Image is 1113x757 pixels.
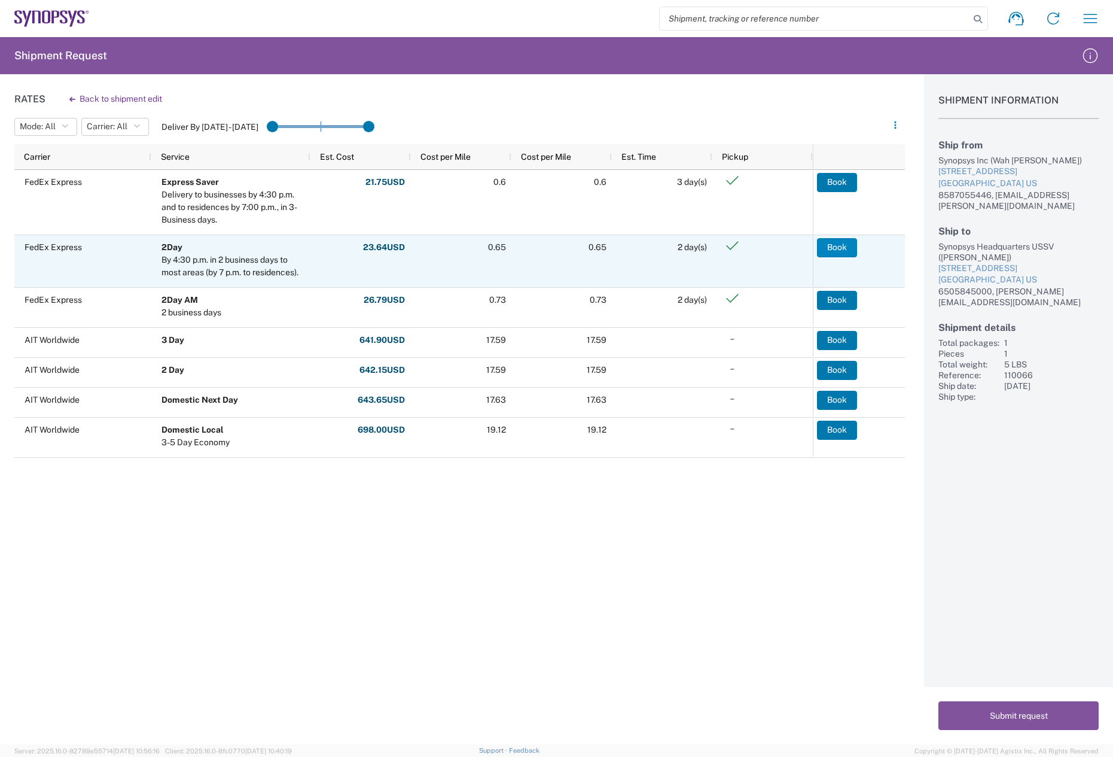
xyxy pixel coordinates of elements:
div: By 4:30 p.m. in 2 business days to most areas (by 7 p.m. to residences). [161,254,305,279]
span: 17.59 [587,365,606,375]
div: [STREET_ADDRESS] [938,166,1099,178]
h1: Rates [14,93,45,105]
button: 26.79USD [363,291,405,310]
button: Carrier: All [81,118,149,136]
a: [STREET_ADDRESS][GEOGRAPHIC_DATA] US [938,166,1099,189]
b: 2Day [161,242,182,252]
strong: 641.90 USD [359,335,405,346]
span: 2 day(s) [678,295,707,305]
h2: Ship from [938,139,1099,151]
span: Copyright © [DATE]-[DATE] Agistix Inc., All Rights Reserved [914,746,1099,756]
span: 2 day(s) [678,242,707,252]
button: Back to shipment edit [60,89,172,110]
span: 0.73 [590,295,606,305]
span: 0.65 [588,242,606,252]
div: [DATE] [1004,381,1099,391]
button: 641.90USD [359,331,405,350]
div: 110066 [1004,370,1099,381]
span: Server: 2025.16.0-82789e55714 [14,747,160,755]
span: Carrier [24,152,50,162]
span: 19.12 [587,425,606,434]
div: 3-5 Day Economy [161,436,230,449]
button: Book [817,421,857,440]
button: 642.15USD [359,361,405,380]
span: 17.59 [587,335,606,345]
span: FedEx Express [25,242,82,252]
div: Total packages: [938,338,999,348]
span: 0.65 [488,242,506,252]
a: [STREET_ADDRESS][GEOGRAPHIC_DATA] US [938,263,1099,286]
b: Domestic Local [161,425,224,434]
strong: 643.65 USD [358,394,405,406]
span: Est. Time [621,152,656,162]
span: 3 day(s) [677,177,707,187]
b: 2Day AM [161,295,198,305]
button: Book [817,331,857,350]
strong: 642.15 USD [359,364,405,376]
h2: Shipment Request [14,48,107,63]
button: 23.64USD [362,238,405,257]
h2: Shipment details [938,322,1099,333]
div: 8587055446, [EMAIL_ADDRESS][PERSON_NAME][DOMAIN_NAME] [938,190,1099,211]
div: [GEOGRAPHIC_DATA] US [938,178,1099,190]
span: Mode: All [20,121,56,132]
span: Cost per Mile [521,152,571,162]
span: AIT Worldwide [25,395,80,405]
input: Shipment, tracking or reference number [660,7,969,30]
button: Book [817,361,857,380]
button: Mode: All [14,118,77,136]
div: Total weight: [938,359,999,370]
b: Express Saver [161,177,219,187]
span: FedEx Express [25,177,82,187]
b: 2 Day [161,365,184,375]
h1: Shipment Information [938,95,1099,119]
span: 19.12 [487,425,506,434]
div: 1 [1004,338,1099,348]
button: 698.00USD [357,421,405,440]
div: Delivery to businesses by 4:30 p.m. and to residences by 7:00 p.m., in 3-Business days. [161,189,305,226]
button: Book [817,391,857,410]
span: 17.59 [486,335,506,345]
span: 0.6 [594,177,606,187]
div: [GEOGRAPHIC_DATA] US [938,274,1099,286]
div: 6505845000, [PERSON_NAME][EMAIL_ADDRESS][DOMAIN_NAME] [938,286,1099,308]
div: 1 [1004,348,1099,359]
span: 0.73 [489,295,506,305]
span: AIT Worldwide [25,365,80,375]
strong: 26.79 USD [364,294,405,306]
b: Domestic Next Day [161,395,238,405]
span: Service [161,152,190,162]
span: [DATE] 10:56:16 [113,747,160,755]
span: Carrier: All [87,121,127,132]
div: [STREET_ADDRESS] [938,263,1099,275]
div: 5 LBS [1004,359,1099,370]
a: Support [479,747,509,754]
div: 2 business days [161,306,221,319]
span: AIT Worldwide [25,335,80,345]
label: Deliver By [DATE] - [DATE] [161,121,258,132]
span: 17.63 [587,395,606,405]
span: Client: 2025.16.0-8fc0770 [165,747,292,755]
strong: 21.75 USD [365,177,405,188]
span: Pickup [722,152,748,162]
span: [DATE] 10:40:19 [245,747,292,755]
span: 17.59 [486,365,506,375]
strong: 698.00 USD [358,424,405,436]
div: Synopsys Inc (Wah [PERSON_NAME]) [938,155,1099,166]
span: 17.63 [486,395,506,405]
button: 643.65USD [357,391,405,410]
span: Cost per Mile [420,152,471,162]
button: Book [817,291,857,310]
div: Ship type: [938,391,999,402]
span: FedEx Express [25,295,82,305]
h2: Ship to [938,226,1099,237]
button: Submit request [938,701,1099,730]
strong: 23.64 USD [363,242,405,253]
span: Est. Cost [320,152,354,162]
div: Pieces [938,348,999,359]
span: 0.6 [493,177,506,187]
span: AIT Worldwide [25,425,80,434]
a: Feedback [509,747,539,754]
button: Book [817,238,857,257]
div: Ship date: [938,381,999,391]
